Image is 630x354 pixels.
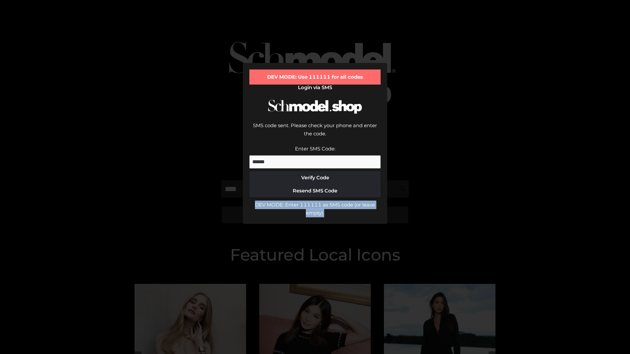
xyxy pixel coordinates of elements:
div: SMS code sent. Please check your phone and enter the code. [249,121,381,145]
img: Schmodel Logo [266,94,364,120]
label: Enter SMS Code: [295,146,335,152]
button: Resend SMS Code [249,184,381,197]
h2: Login via SMS [249,85,381,90]
div: DEV MODE: Enter 111111 as SMS code (or leave empty). [249,201,381,217]
button: Verify Code [249,171,381,184]
div: DEV MODE: Use 111111 for all codes [249,69,381,85]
